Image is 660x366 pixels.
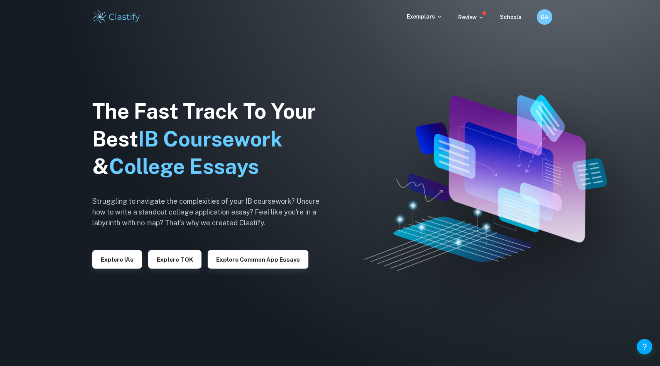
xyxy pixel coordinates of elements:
p: Exemplars [407,12,443,21]
a: Explore TOK [148,255,201,263]
button: Explore Common App essays [208,250,308,269]
span: College Essays [109,154,259,179]
h6: DA [540,13,549,21]
a: Schools [500,14,521,20]
button: Explore TOK [148,250,201,269]
img: Clastify hero [364,95,607,271]
a: Explore Common App essays [208,255,308,263]
a: Explore IAs [92,255,142,263]
button: DA [537,9,552,25]
p: Review [458,13,484,22]
img: Clastify logo [92,9,141,25]
button: Explore IAs [92,250,142,269]
h6: Struggling to navigate the complexities of your IB coursework? Unsure how to write a standout col... [92,196,332,228]
h1: The Fast Track To Your Best & [92,97,332,181]
span: IB Coursework [138,127,283,151]
button: Help and Feedback [637,339,652,354]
